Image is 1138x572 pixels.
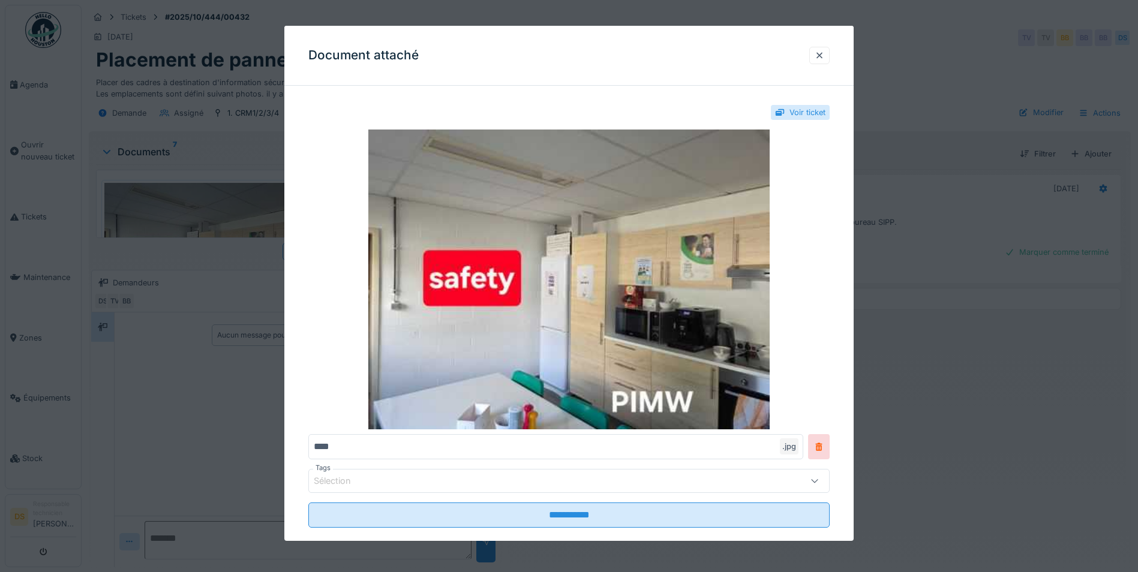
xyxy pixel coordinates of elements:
label: Tags [313,463,333,473]
div: Voir ticket [789,107,825,118]
img: 893e590c-0b2d-44f7-b8d4-0785ef3a1517-PIMW.jpg [308,130,830,429]
div: Sélection [314,474,368,487]
h3: Document attaché [308,48,419,63]
div: .jpg [780,438,798,454]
